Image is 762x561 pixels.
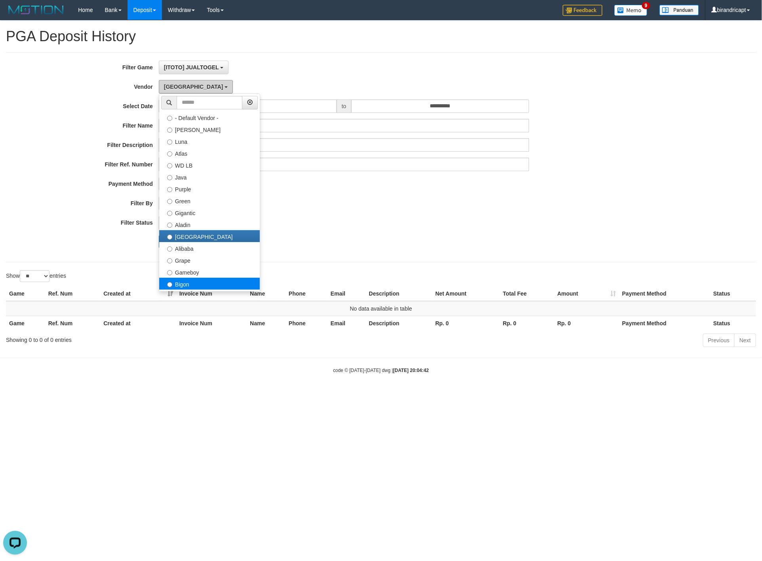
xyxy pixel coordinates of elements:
label: Aladin [159,218,260,230]
input: Gameboy [167,270,172,275]
label: Gigantic [159,206,260,218]
label: WD LB [159,159,260,171]
th: Invoice Num [176,316,247,330]
strong: [DATE] 20:04:42 [393,368,429,373]
input: Green [167,199,172,204]
th: Net Amount [432,286,500,301]
button: Open LiveChat chat widget [3,3,27,27]
span: [GEOGRAPHIC_DATA] [164,84,223,90]
label: [GEOGRAPHIC_DATA] [159,230,260,242]
h1: PGA Deposit History [6,29,756,44]
th: Phone [286,316,328,330]
th: Game [6,286,45,301]
th: Created at: activate to sort column ascending [100,286,176,301]
input: Bigon [167,282,172,287]
button: [ITOTO] JUALTOGEL [159,61,229,74]
th: Amount: activate to sort column ascending [554,286,619,301]
input: [PERSON_NAME] [167,128,172,133]
img: MOTION_logo.png [6,4,66,16]
label: Bigon [159,278,260,290]
label: Allstar [159,290,260,301]
th: Status [710,316,756,330]
label: Alibaba [159,242,260,254]
th: Total Fee [500,286,554,301]
th: Email [328,316,366,330]
input: Atlas [167,151,172,156]
input: [GEOGRAPHIC_DATA] [167,235,172,240]
input: Gigantic [167,211,172,216]
th: Invoice Num [176,286,247,301]
th: Ref. Num [45,316,101,330]
th: Email [328,286,366,301]
input: Purple [167,187,172,192]
label: [PERSON_NAME] [159,123,260,135]
td: No data available in table [6,301,756,316]
th: Ref. Num [45,286,101,301]
input: Alibaba [167,246,172,252]
button: [GEOGRAPHIC_DATA] [159,80,233,93]
th: Payment Method [619,286,710,301]
select: Showentries [20,270,50,282]
input: - Default Vendor - [167,116,172,121]
label: - Default Vendor - [159,111,260,123]
th: Name [247,316,286,330]
input: Luna [167,139,172,145]
label: Gameboy [159,266,260,278]
th: Phone [286,286,328,301]
th: Rp. 0 [500,316,554,330]
th: Description [366,316,432,330]
img: Button%20Memo.svg [614,5,648,16]
th: Created at [100,316,176,330]
label: Purple [159,183,260,195]
th: Rp. 0 [432,316,500,330]
th: Description [366,286,432,301]
span: [ITOTO] JUALTOGEL [164,64,219,71]
input: WD LB [167,163,172,168]
div: Showing 0 to 0 of 0 entries [6,333,312,344]
label: Luna [159,135,260,147]
a: Previous [703,334,735,347]
th: Game [6,316,45,330]
label: Show entries [6,270,66,282]
input: Java [167,175,172,180]
img: Feedback.jpg [563,5,602,16]
span: to [337,99,352,113]
small: code © [DATE]-[DATE] dwg | [333,368,429,373]
input: Grape [167,258,172,263]
span: 9 [642,2,650,9]
a: Next [734,334,756,347]
input: Aladin [167,223,172,228]
img: panduan.png [659,5,699,15]
label: Grape [159,254,260,266]
label: Green [159,195,260,206]
label: Java [159,171,260,183]
th: Rp. 0 [554,316,619,330]
label: Atlas [159,147,260,159]
th: Name [247,286,286,301]
th: Payment Method [619,316,710,330]
th: Status [710,286,756,301]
